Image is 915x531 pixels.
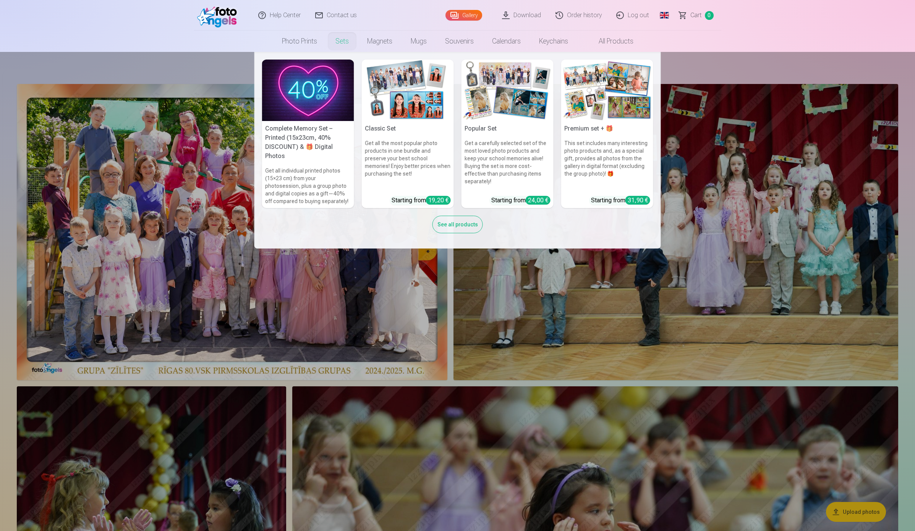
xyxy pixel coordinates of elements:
[362,60,454,208] a: Classic SetClassic SetGet all the most popular photo products in one bundle and preserve your bes...
[426,196,451,205] div: 19,20 €
[326,31,358,52] a: Sets
[445,10,482,21] a: Gallery
[462,60,554,121] img: Popular Set
[436,31,483,52] a: Souvenirs
[625,196,650,205] div: 31,90 €
[577,31,643,52] a: All products
[561,136,653,193] h6: This set includes many interesting photo products and, as a special gift, provides all photos fro...
[561,60,653,208] a: Premium set + 🎁 Premium set + 🎁This set includes many interesting photo products and, as a specia...
[526,196,551,205] div: 24,00 €
[273,31,326,52] a: Photo prints
[530,31,577,52] a: Keychains
[402,31,436,52] a: Mugs
[262,60,354,208] a: Complete Memory Set – Printed (15x23cm, 40% DISCOUNT) & 🎁 Digital PhotosComplete Memory Set – Pri...
[561,121,653,136] h5: Premium set + 🎁
[362,121,454,136] h5: Classic Set
[362,60,454,121] img: Classic Set
[462,121,554,136] h5: Popular Set
[491,196,551,205] div: Starting from
[262,164,354,208] h6: Get all individual printed photos (15×23 cm) from your photosession, plus a group photo and digit...
[358,31,402,52] a: Magnets
[561,60,653,121] img: Premium set + 🎁
[705,11,714,20] span: 0
[462,60,554,208] a: Popular SetPopular SetGet a carefully selected set of the most loved photo products and keep your...
[432,216,483,233] div: See all products
[462,136,554,193] h6: Get a carefully selected set of the most loved photo products and keep your school memories alive...
[483,31,530,52] a: Calendars
[591,196,650,205] div: Starting from
[262,121,354,164] h5: Complete Memory Set – Printed (15x23cm, 40% DISCOUNT) & 🎁 Digital Photos
[432,220,483,228] a: See all products
[362,136,454,193] h6: Get all the most popular photo products in one bundle and preserve your best school memories! Enj...
[262,60,354,121] img: Complete Memory Set – Printed (15x23cm, 40% DISCOUNT) & 🎁 Digital Photos
[197,3,241,27] img: /fa1
[690,11,702,20] span: Сart
[392,196,451,205] div: Starting from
